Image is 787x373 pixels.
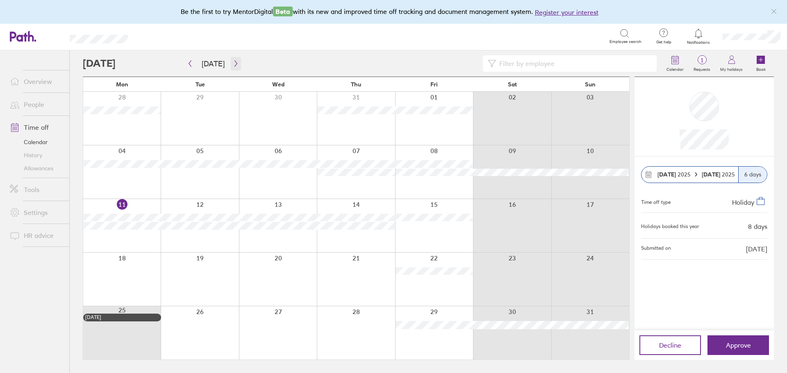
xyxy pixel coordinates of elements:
span: Wed [272,81,284,88]
span: 2025 [657,171,691,178]
span: Mon [116,81,128,88]
input: Filter by employee [496,56,652,71]
a: Settings [3,204,69,221]
strong: [DATE] [657,171,676,178]
span: Sun [585,81,596,88]
a: Book [748,50,774,77]
div: 6 days [738,167,767,183]
span: 1 [689,57,715,63]
div: Be the first to try MentorDigital with its new and improved time off tracking and document manage... [181,7,607,17]
a: Time off [3,119,69,136]
strong: [DATE] [702,171,722,178]
div: Search [150,32,171,40]
button: Approve [707,335,769,355]
span: Get help [651,40,677,45]
span: Tue [196,81,205,88]
button: Register your interest [535,7,598,17]
a: Notifications [685,28,712,45]
span: Employee search [610,39,641,44]
a: Tools [3,181,69,198]
span: Decline [659,341,681,349]
span: Fri [430,81,438,88]
div: Time off type [641,196,671,206]
span: Holiday [732,198,754,206]
span: Notifications [685,40,712,45]
div: Holidays booked this year [641,224,699,229]
a: My holidays [715,50,748,77]
span: Thu [351,81,361,88]
a: Allowances [3,162,69,175]
a: HR advice [3,227,69,244]
button: [DATE] [195,57,231,70]
label: My holidays [715,65,748,72]
div: [DATE] [85,314,159,320]
label: Book [751,65,771,72]
a: People [3,96,69,113]
div: 8 days [748,223,767,230]
span: 2025 [702,171,735,178]
a: Calendar [662,50,689,77]
span: Approve [726,341,751,349]
a: History [3,149,69,162]
label: Requests [689,65,715,72]
button: Decline [639,335,701,355]
span: Sat [508,81,517,88]
span: [DATE] [746,245,767,253]
a: Calendar [3,136,69,149]
a: Overview [3,73,69,90]
a: 1Requests [689,50,715,77]
label: Calendar [662,65,689,72]
span: Beta [273,7,293,16]
span: Submitted on [641,245,671,253]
